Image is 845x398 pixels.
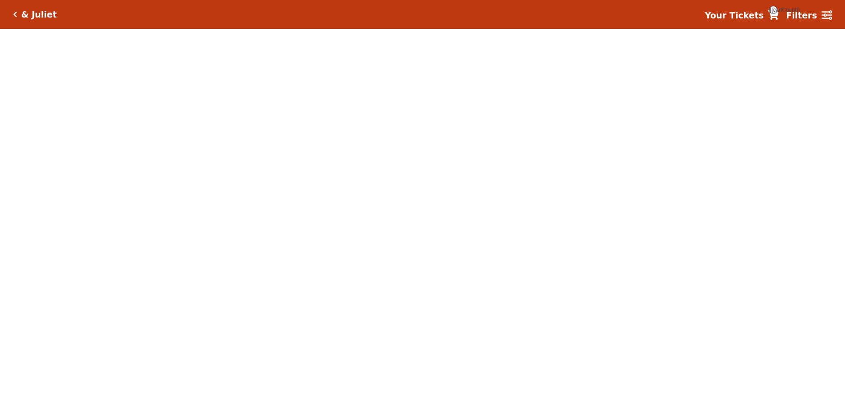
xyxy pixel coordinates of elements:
a: Click here to go back to filters [13,11,17,18]
strong: Your Tickets [705,10,764,20]
a: Filters [786,9,832,22]
span: {{cartCount}} [769,6,777,14]
strong: Filters [786,10,817,20]
a: Your Tickets {{cartCount}} [705,9,779,22]
h5: & Juliet [21,9,57,20]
